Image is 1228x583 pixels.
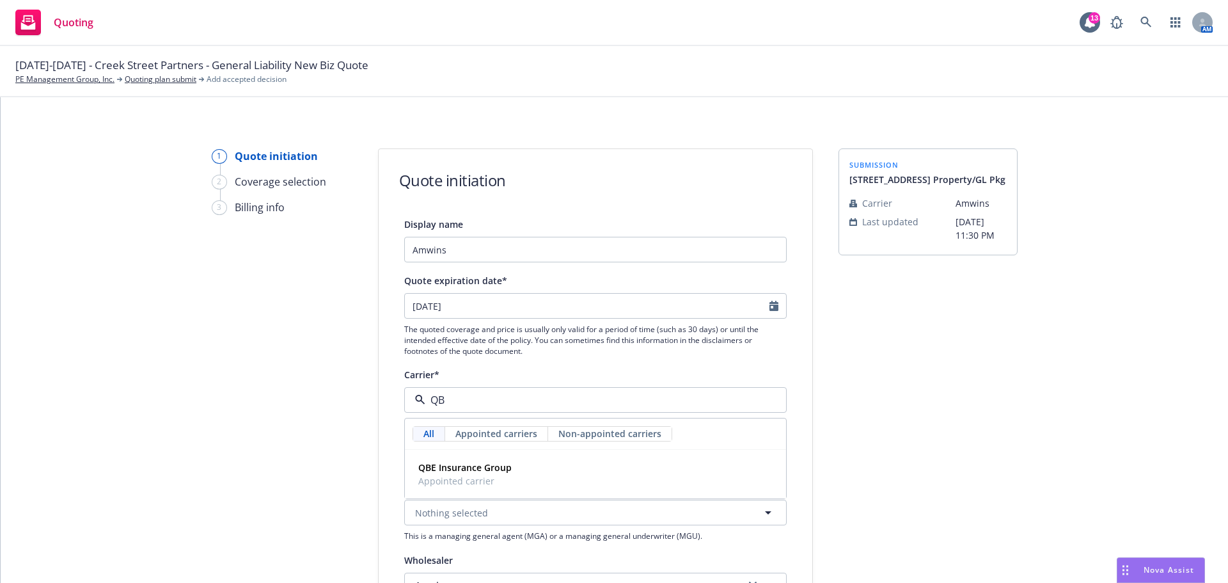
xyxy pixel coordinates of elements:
[862,196,892,210] span: Carrier
[1163,10,1188,35] a: Switch app
[404,218,463,230] span: Display name
[1144,564,1194,575] span: Nova Assist
[212,175,227,189] div: 2
[769,301,778,311] svg: Calendar
[10,4,98,40] a: Quoting
[415,506,488,520] span: Nothing selected
[1117,558,1133,582] div: Drag to move
[849,173,1005,186] span: [STREET_ADDRESS] Property/GL Pkg
[235,148,318,164] div: Quote initiation
[15,74,114,85] a: PE Management Group, Inc.
[558,427,661,440] span: Non-appointed carriers
[418,474,512,488] span: Appointed carrier
[425,392,760,408] input: Select a carrier
[399,170,506,191] h1: Quote initiation
[849,159,1005,170] span: submission
[404,369,439,381] span: Carrier*
[207,74,287,85] span: Add accepted decision
[404,500,787,525] button: Nothing selected
[418,461,512,474] strong: QBE Insurance Group
[404,324,787,356] span: The quoted coverage and price is usually only valid for a period of time (such as 30 days) or unt...
[956,215,1007,242] span: [DATE] 11:30 PM
[1133,10,1159,35] a: Search
[404,554,453,566] span: Wholesaler
[1117,557,1205,583] button: Nova Assist
[455,427,537,440] span: Appointed carriers
[405,294,769,318] input: MM/DD/YYYY
[423,427,434,440] span: All
[1089,12,1100,24] div: 13
[54,17,93,28] span: Quoting
[1104,10,1130,35] a: Report a Bug
[15,57,368,74] span: [DATE]-[DATE] - Creek Street Partners - General Liability New Biz Quote
[404,275,507,287] span: Quote expiration date*
[212,200,227,215] div: 3
[212,149,227,164] div: 1
[956,196,1007,210] span: Amwins
[862,215,918,228] span: Last updated
[235,200,285,215] div: Billing info
[235,174,326,189] div: Coverage selection
[404,531,787,541] span: This is a managing general agent (MGA) or a managing general underwriter (MGU).
[125,74,196,85] a: Quoting plan submit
